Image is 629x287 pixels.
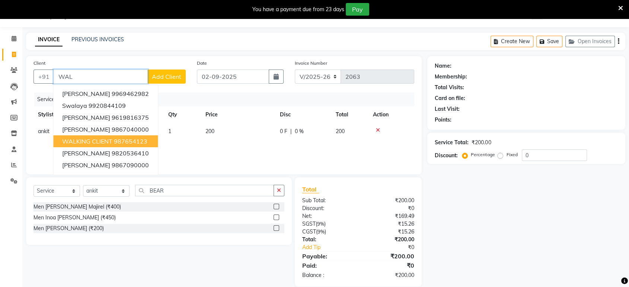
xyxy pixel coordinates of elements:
[297,271,358,279] div: Balance :
[152,73,181,80] span: Add Client
[358,212,420,220] div: ₹169.49
[62,138,112,145] span: WALKING CLIENT
[472,139,491,146] div: ₹200.00
[135,185,274,196] input: Search or Scan
[471,151,495,158] label: Percentage
[205,128,214,135] span: 200
[297,197,358,204] div: Sub Total:
[34,93,420,106] div: Services
[280,128,287,135] span: 0 F
[358,271,420,279] div: ₹200.00
[317,229,325,235] span: 9%
[295,128,304,135] span: 0 %
[346,3,369,16] button: Pay
[103,173,140,181] ngb-highlight: 9987569999
[536,36,562,47] button: Save
[295,60,327,67] label: Invoice Number
[358,252,420,261] div: ₹200.00
[290,128,292,135] span: |
[112,149,149,157] ngb-highlight: 9820536410
[197,60,207,67] label: Date
[435,73,467,81] div: Membership:
[317,221,324,227] span: 9%
[297,220,358,228] div: ( )
[435,62,451,70] div: Name:
[38,128,50,135] span: ankit
[164,106,201,123] th: Qty
[33,203,121,211] div: Men [PERSON_NAME] Majirel (₹400)
[71,36,124,43] a: PREVIOUS INVOICES
[297,244,368,251] a: Add Tip
[54,70,148,84] input: Search by Name/Mobile/Email/Code
[506,151,517,158] label: Fixed
[112,90,149,97] ngb-highlight: 9969462982
[168,128,171,135] span: 1
[35,33,63,46] a: INVOICE
[331,106,368,123] th: Total
[33,106,108,123] th: Stylist
[112,114,149,121] ngb-highlight: 9619816375
[435,94,465,102] div: Card on file:
[89,102,126,109] ngb-highlight: 9920844109
[435,84,464,91] div: Total Visits:
[302,228,316,235] span: CGST
[297,252,358,261] div: Payable:
[112,161,149,169] ngb-highlight: 9867090000
[491,36,533,47] button: Create New
[358,236,420,244] div: ₹200.00
[62,173,102,181] span: kush agarwal
[114,138,147,145] ngb-highlight: 987654123
[33,225,104,232] div: Men [PERSON_NAME] (₹200)
[62,126,110,133] span: [PERSON_NAME]
[435,152,458,159] div: Discount:
[33,60,45,67] label: Client
[112,126,149,133] ngb-highlight: 9867040000
[297,236,358,244] div: Total:
[297,261,358,270] div: Paid:
[297,204,358,212] div: Discount:
[33,214,116,222] div: Men Inoa [PERSON_NAME] (₹450)
[297,228,358,236] div: ( )
[336,128,345,135] span: 200
[275,106,331,123] th: Disc
[358,228,420,236] div: ₹15.26
[62,149,110,157] span: [PERSON_NAME]
[33,70,54,84] button: +91
[201,106,275,123] th: Price
[302,186,319,193] span: Total
[297,212,358,220] div: Net:
[565,36,615,47] button: Open Invoices
[358,220,420,228] div: ₹15.26
[358,197,420,204] div: ₹200.00
[62,90,110,97] span: [PERSON_NAME]
[435,139,469,146] div: Service Total:
[368,244,420,251] div: ₹0
[358,204,420,212] div: ₹0
[62,114,110,121] span: [PERSON_NAME]
[368,106,414,123] th: Action
[358,261,420,270] div: ₹0
[147,70,186,84] button: Add Client
[435,116,451,124] div: Points:
[435,105,460,113] div: Last Visit:
[302,220,316,227] span: SGST
[252,6,344,13] div: You have a payment due from 23 days
[62,161,110,169] span: [PERSON_NAME]
[62,102,87,109] span: swalaya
